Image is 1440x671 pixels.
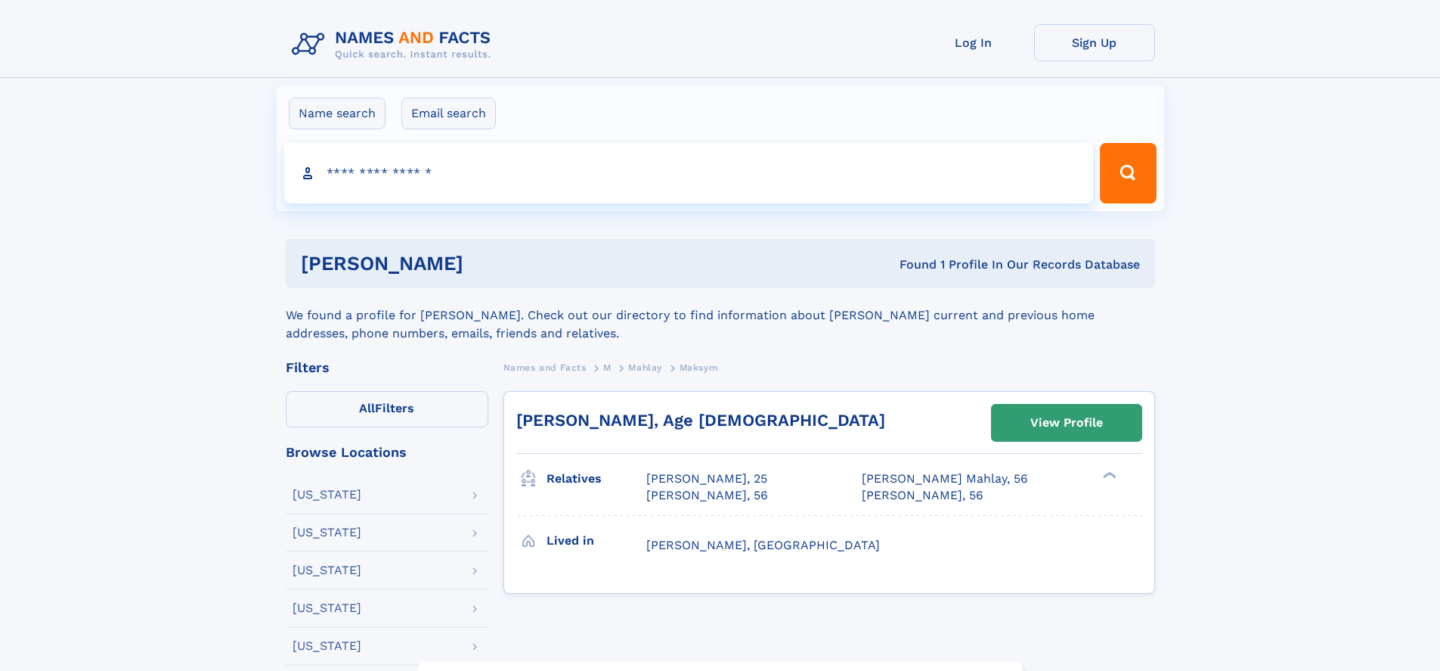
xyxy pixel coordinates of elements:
[681,256,1140,273] div: Found 1 Profile In Our Records Database
[293,640,361,652] div: [US_STATE]
[293,527,361,539] div: [US_STATE]
[516,411,885,430] a: [PERSON_NAME], Age [DEMOGRAPHIC_DATA]
[1100,143,1156,203] button: Search Button
[1099,471,1117,480] div: ❯
[286,24,503,65] img: Logo Names and Facts
[1034,24,1155,61] a: Sign Up
[293,602,361,614] div: [US_STATE]
[301,254,682,273] h1: [PERSON_NAME]
[503,358,587,377] a: Names and Facts
[992,405,1141,441] a: View Profile
[293,564,361,576] div: [US_STATE]
[603,362,612,373] span: M
[289,98,386,129] label: Name search
[646,487,768,504] a: [PERSON_NAME], 56
[646,471,767,487] a: [PERSON_NAME], 25
[286,288,1155,343] div: We found a profile for [PERSON_NAME]. Check out our directory to find information about [PERSON_N...
[628,358,662,377] a: Mahlay
[286,361,488,374] div: Filters
[646,538,880,552] span: [PERSON_NAME], [GEOGRAPHIC_DATA]
[680,362,718,373] span: Maksym
[862,487,983,504] a: [PERSON_NAME], 56
[286,391,488,427] label: Filters
[401,98,496,129] label: Email search
[284,143,1094,203] input: search input
[1030,405,1103,440] div: View Profile
[628,362,662,373] span: Mahlay
[293,489,361,501] div: [US_STATE]
[547,466,646,492] h3: Relatives
[286,446,488,459] div: Browse Locations
[913,24,1034,61] a: Log In
[603,358,612,377] a: M
[547,528,646,554] h3: Lived in
[359,401,375,415] span: All
[862,471,1028,487] a: [PERSON_NAME] Mahlay, 56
